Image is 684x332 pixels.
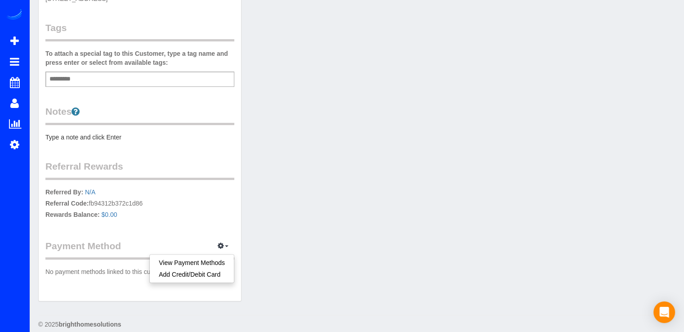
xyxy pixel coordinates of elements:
pre: Type a note and click Enter [45,133,234,142]
div: © 2025 [38,320,675,329]
p: fb94312b372c1d86 [45,188,234,221]
legend: Payment Method [45,239,234,260]
a: N/A [85,188,95,196]
legend: Tags [45,21,234,41]
label: Referred By: [45,188,83,197]
a: Add Credit/Debit Card [150,269,234,280]
p: No payment methods linked to this customer. [45,267,234,276]
legend: Notes [45,105,234,125]
a: View Payment Methods [150,257,234,269]
img: Automaid Logo [5,9,23,22]
label: To attach a special tag to this Customer, type a tag name and press enter or select from availabl... [45,49,234,67]
label: Referral Code: [45,199,89,208]
strong: brighthomesolutions [58,321,121,328]
legend: Referral Rewards [45,160,234,180]
div: Open Intercom Messenger [653,301,675,323]
a: $0.00 [102,211,117,218]
label: Rewards Balance: [45,210,100,219]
